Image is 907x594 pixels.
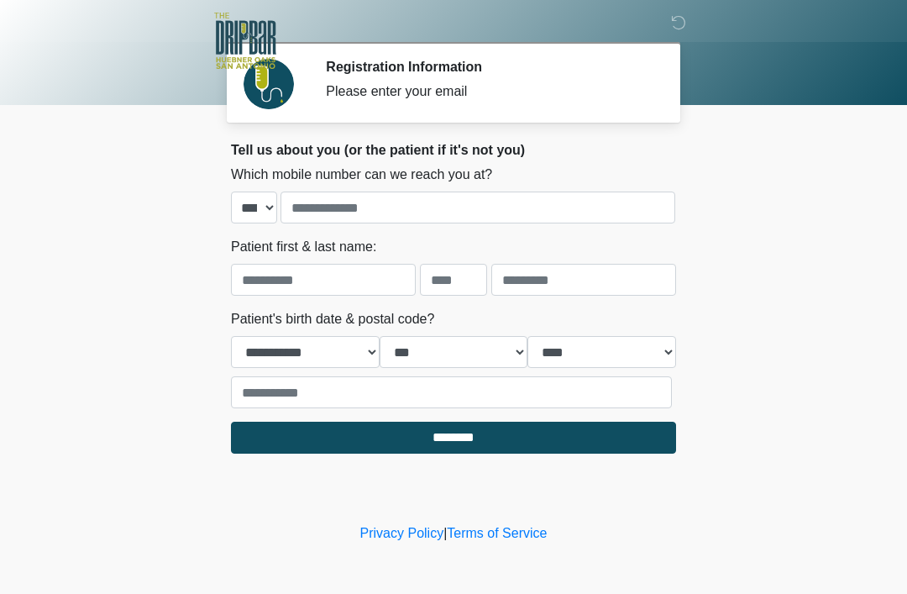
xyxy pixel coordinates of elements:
img: Agent Avatar [244,59,294,109]
a: | [443,526,447,540]
img: The DRIPBaR - The Strand at Huebner Oaks Logo [214,13,276,69]
label: Which mobile number can we reach you at? [231,165,492,185]
h2: Tell us about you (or the patient if it's not you) [231,142,676,158]
a: Privacy Policy [360,526,444,540]
label: Patient first & last name: [231,237,376,257]
label: Patient's birth date & postal code? [231,309,434,329]
a: Terms of Service [447,526,547,540]
div: Please enter your email [326,81,651,102]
